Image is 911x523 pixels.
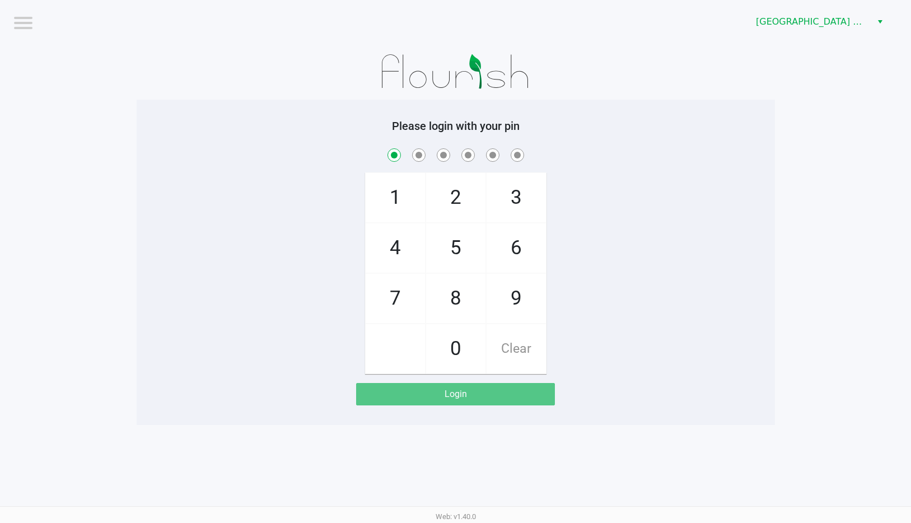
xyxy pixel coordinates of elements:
[487,223,546,273] span: 6
[756,15,865,29] span: [GEOGRAPHIC_DATA] Retail
[366,223,425,273] span: 4
[426,324,485,373] span: 0
[487,173,546,222] span: 3
[426,173,485,222] span: 2
[487,274,546,323] span: 9
[872,12,888,32] button: Select
[487,324,546,373] span: Clear
[426,223,485,273] span: 5
[145,119,767,133] h5: Please login with your pin
[366,274,425,323] span: 7
[426,274,485,323] span: 8
[366,173,425,222] span: 1
[436,512,476,521] span: Web: v1.40.0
